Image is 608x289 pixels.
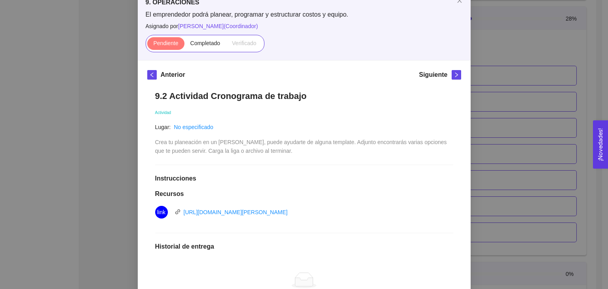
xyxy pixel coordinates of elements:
h5: Anterior [161,70,185,80]
h1: Recursos [155,190,453,198]
a: [URL][DOMAIN_NAME][PERSON_NAME] [184,209,288,215]
span: Completado [190,40,220,46]
article: Lugar: [155,123,171,131]
button: right [452,70,461,80]
span: link [175,209,180,215]
span: Asignado por [146,22,463,30]
h5: Siguiente [419,70,447,80]
button: Open Feedback Widget [593,120,608,169]
h1: 9.2 Actividad Cronograma de trabajo [155,91,453,101]
span: left [148,72,156,78]
a: No especificado [174,124,213,130]
h1: Historial de entrega [155,243,453,251]
span: Verificado [232,40,256,46]
span: [PERSON_NAME] ( Coordinador ) [178,23,258,29]
h1: Instrucciones [155,175,453,183]
span: Crea tu planeación en un [PERSON_NAME], puede ayudarte de alguna template. Adjunto encontrarás va... [155,139,448,154]
span: Pendiente [153,40,178,46]
span: link [157,206,165,219]
span: El emprendedor podrá planear, programar y estructurar costos y equipo. [146,10,463,19]
button: left [147,70,157,80]
span: Actividad [155,110,171,115]
span: right [452,72,461,78]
